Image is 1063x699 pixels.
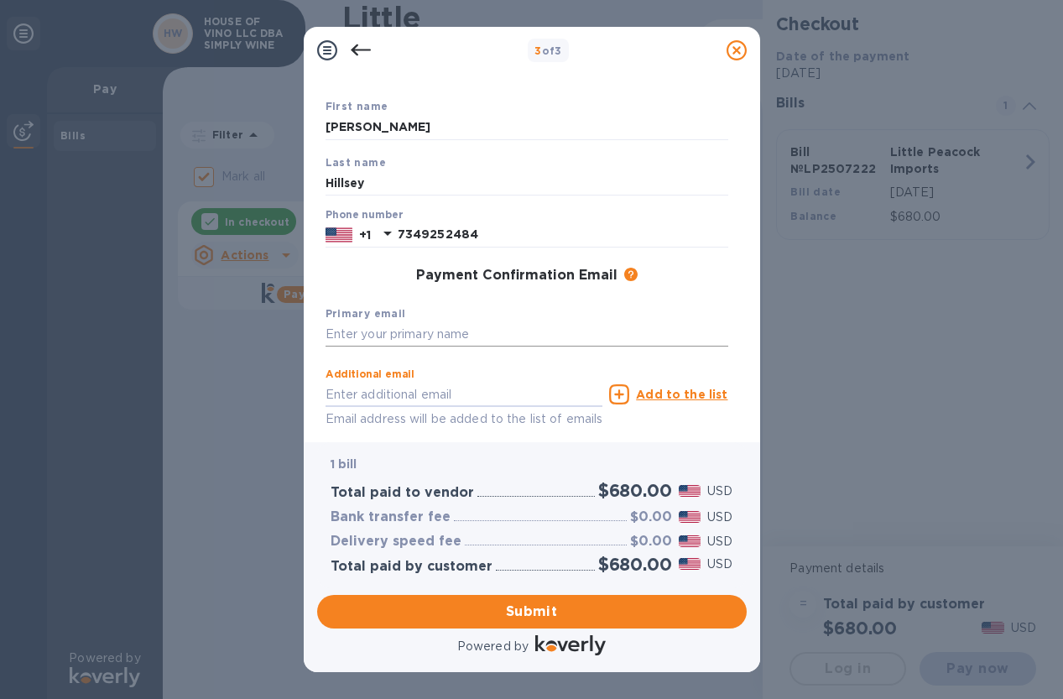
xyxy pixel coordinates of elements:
label: Additional email [326,370,414,380]
h2: $680.00 [598,554,672,575]
input: Enter your first name [326,115,728,140]
span: 3 [534,44,541,57]
h3: $0.00 [630,509,672,525]
input: Enter additional email [326,382,603,407]
p: Powered by [457,638,529,655]
img: USD [679,485,701,497]
img: USD [679,511,701,523]
img: USD [679,558,701,570]
img: US [326,226,352,244]
button: Submit [317,595,747,629]
span: Submit [331,602,733,622]
b: 1 bill [331,457,357,471]
h3: Bank transfer fee [331,509,451,525]
b: First name [326,100,388,112]
p: +1 [359,227,371,243]
p: Email address will be added to the list of emails [326,409,603,429]
p: USD [707,509,732,526]
b: Last name [326,156,387,169]
b: Primary email [326,307,406,320]
h3: Total paid to vendor [331,485,474,501]
input: Enter your phone number [398,222,728,248]
h2: $680.00 [598,480,672,501]
p: USD [707,556,732,573]
h3: $0.00 [630,534,672,550]
img: USD [679,535,701,547]
input: Enter your last name [326,170,728,196]
h3: Delivery speed fee [331,534,461,550]
b: of 3 [534,44,562,57]
p: USD [707,483,732,500]
h3: Payment Confirmation Email [416,268,617,284]
img: Logo [535,635,606,655]
label: Phone number [326,211,403,221]
input: Enter your primary name [326,322,728,347]
h3: Total paid by customer [331,559,492,575]
p: USD [707,533,732,550]
u: Add to the list [636,388,727,401]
